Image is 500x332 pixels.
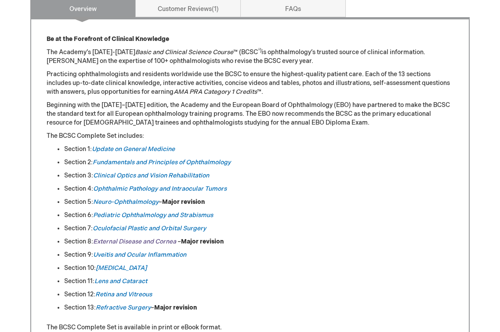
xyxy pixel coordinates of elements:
[64,251,453,259] li: Section 9:
[47,323,453,332] p: The BCSC Complete Set is available in print or eBook format.
[95,291,152,298] a: Retina and Vitreous
[93,225,206,232] a: Oculofacial Plastic and Orbital Surgery
[64,198,453,207] li: Section 5: –
[135,48,233,56] em: Basic and Clinical Science Course
[64,290,453,299] li: Section 12:
[96,304,151,311] a: Refractive Surgery
[162,198,205,206] strong: Major revision
[258,48,261,53] sup: ®)
[93,172,209,179] a: Clinical Optics and Vision Rehabilitation
[64,145,453,154] li: Section 1:
[93,211,213,219] a: Pediatric Ophthalmology and Strabismus
[174,88,257,96] em: AMA PRA Category 1 Credits
[64,303,453,312] li: Section 13: –
[64,237,453,246] li: Section 8: –
[47,101,453,127] p: Beginning with the [DATE]–[DATE] edition, the Academy and the European Board of Ophthalmology (EB...
[47,48,453,66] p: The Academy’s [DATE]-[DATE] ™ (BCSC is ophthalmology’s trusted source of clinical information. [P...
[93,251,186,258] a: Uveitis and Ocular Inflammation
[93,185,227,192] a: Ophthalmic Pathology and Intraocular Tumors
[93,159,231,166] a: Fundamentals and Principles of Ophthalmology
[64,158,453,167] li: Section 2:
[93,198,159,206] a: Neuro-Ophthalmology
[64,224,453,233] li: Section 7:
[92,145,175,153] a: Update on General Medicine
[47,70,453,96] p: Practicing ophthalmologists and residents worldwide use the BCSC to ensure the highest-quality pa...
[93,238,176,245] a: External Disease and Cornea
[47,35,169,43] strong: Be at the Forefront of Clinical Knowledge
[64,264,453,273] li: Section 10:
[94,277,147,285] a: Lens and Cataract
[181,238,224,245] strong: Major revision
[64,171,453,180] li: Section 3:
[154,304,197,311] strong: Major revision
[47,132,453,140] p: The BCSC Complete Set includes:
[96,264,147,272] a: [MEDICAL_DATA]
[64,277,453,286] li: Section 11:
[64,184,453,193] li: Section 4:
[212,5,219,13] span: 1
[64,211,453,220] li: Section 6:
